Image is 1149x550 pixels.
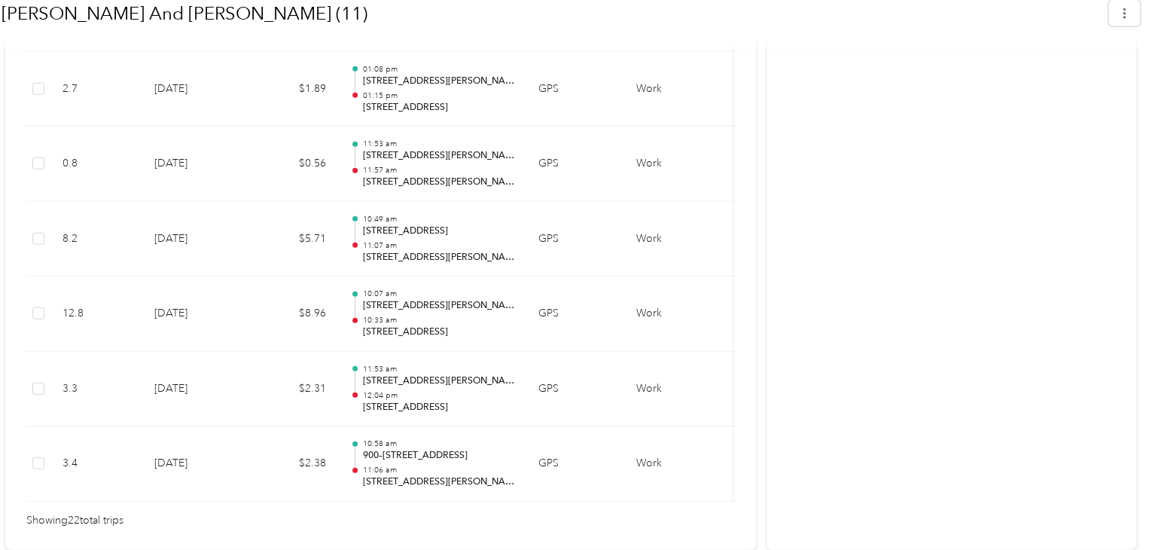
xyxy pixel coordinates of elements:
[362,374,514,388] p: [STREET_ADDRESS][PERSON_NAME][PERSON_NAME]
[526,52,624,127] td: GPS
[624,127,737,202] td: Work
[142,52,248,127] td: [DATE]
[50,52,142,127] td: 2.7
[624,352,737,427] td: Work
[248,426,338,502] td: $2.38
[362,101,514,115] p: [STREET_ADDRESS]
[362,75,514,88] p: [STREET_ADDRESS][PERSON_NAME]
[362,465,514,475] p: 11:06 am
[248,352,338,427] td: $2.31
[50,352,142,427] td: 3.3
[142,202,248,277] td: [DATE]
[362,165,514,176] p: 11:57 am
[248,277,338,352] td: $8.96
[248,52,338,127] td: $1.89
[362,299,514,313] p: [STREET_ADDRESS][PERSON_NAME][PERSON_NAME]
[362,364,514,374] p: 11:53 am
[50,202,142,277] td: 8.2
[50,426,142,502] td: 3.4
[248,202,338,277] td: $5.71
[362,149,514,163] p: [STREET_ADDRESS][PERSON_NAME]
[624,202,737,277] td: Work
[526,127,624,202] td: GPS
[362,449,514,463] p: 900–[STREET_ADDRESS]
[362,438,514,449] p: 10:58 am
[362,315,514,325] p: 10:33 am
[362,240,514,251] p: 11:07 am
[362,390,514,401] p: 12:04 pm
[362,251,514,264] p: [STREET_ADDRESS][PERSON_NAME]
[362,90,514,101] p: 01:15 pm
[526,277,624,352] td: GPS
[624,426,737,502] td: Work
[142,127,248,202] td: [DATE]
[50,277,142,352] td: 12.8
[362,139,514,149] p: 11:53 am
[362,225,514,238] p: [STREET_ADDRESS]
[26,512,123,529] span: Showing 22 total trips
[526,202,624,277] td: GPS
[624,277,737,352] td: Work
[50,127,142,202] td: 0.8
[362,176,514,189] p: [STREET_ADDRESS][PERSON_NAME]
[362,214,514,225] p: 10:49 am
[526,352,624,427] td: GPS
[142,277,248,352] td: [DATE]
[362,64,514,75] p: 01:08 pm
[362,475,514,489] p: [STREET_ADDRESS][PERSON_NAME]
[362,401,514,414] p: [STREET_ADDRESS]
[142,426,248,502] td: [DATE]
[362,325,514,339] p: [STREET_ADDRESS]
[526,426,624,502] td: GPS
[624,52,737,127] td: Work
[248,127,338,202] td: $0.56
[362,289,514,299] p: 10:07 am
[142,352,248,427] td: [DATE]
